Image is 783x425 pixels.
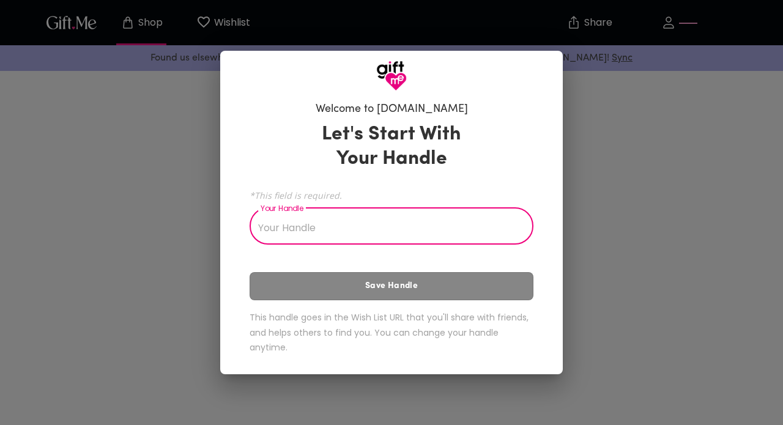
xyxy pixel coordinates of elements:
span: *This field is required. [250,190,533,201]
h6: This handle goes in the Wish List URL that you'll share with friends, and helps others to find yo... [250,310,533,355]
input: Your Handle [250,210,520,245]
img: GiftMe Logo [376,61,407,91]
h3: Let's Start With Your Handle [306,122,477,171]
h6: Welcome to [DOMAIN_NAME] [316,102,468,117]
